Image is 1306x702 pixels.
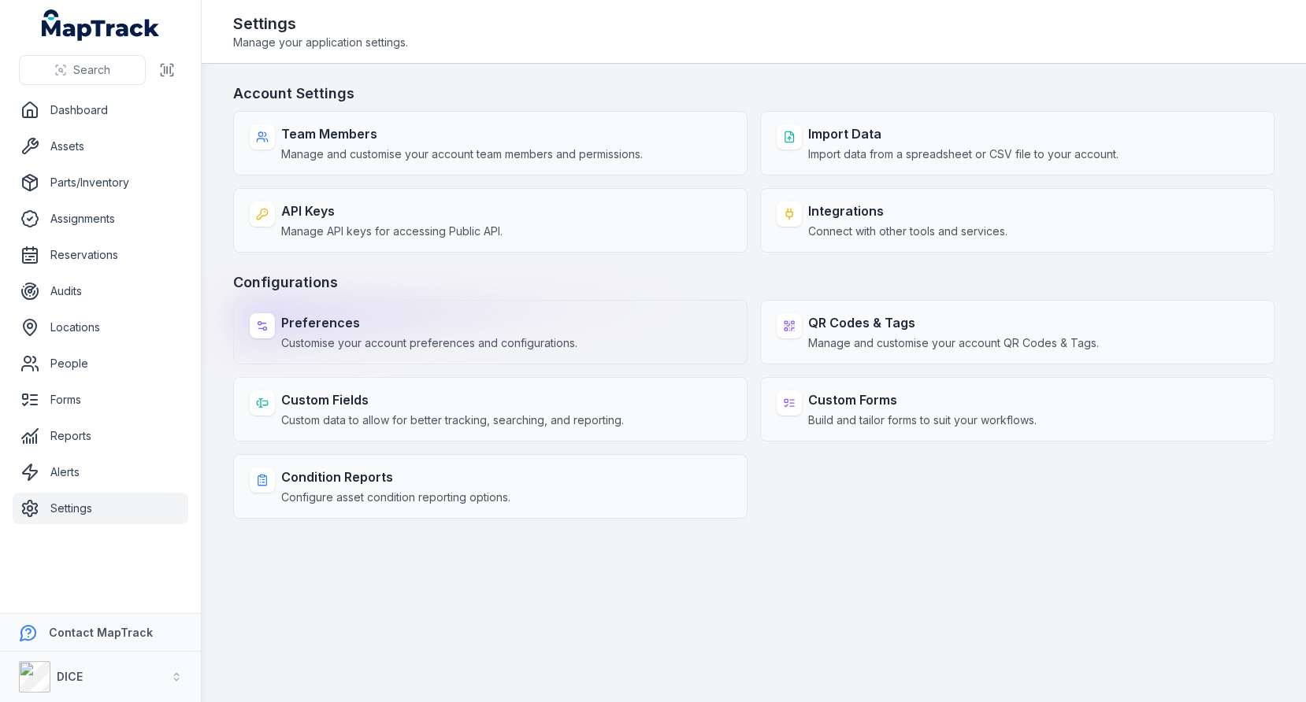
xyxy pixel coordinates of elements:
[57,670,83,683] strong: DICE
[281,146,643,162] span: Manage and customise your account team members and permissions.
[13,131,188,162] a: Assets
[281,313,577,332] strong: Preferences
[281,124,643,143] strong: Team Members
[808,313,1099,332] strong: QR Codes & Tags
[233,454,748,519] a: Condition ReportsConfigure asset condition reporting options.
[281,201,503,220] strong: API Keys
[233,13,408,35] h2: Settings
[808,390,1037,409] strong: Custom Forms
[13,348,188,379] a: People
[73,62,110,78] span: Search
[281,335,577,351] span: Customise your account preferences and configurations.
[233,188,748,253] a: API KeysManage API keys for accessing Public API.
[760,111,1274,175] a: Import DataImport data from a spreadsheet or CSV file to your account.
[19,55,146,85] button: Search
[13,312,188,343] a: Locations
[13,493,188,524] a: Settings
[233,377,748,442] a: Custom FieldsCustom data to allow for better tracking, searching, and reporting.
[13,239,188,271] a: Reservations
[13,275,188,307] a: Audits
[13,384,188,416] a: Forms
[281,490,510,505] span: Configure asset condition reporting options.
[13,456,188,488] a: Alerts
[13,167,188,198] a: Parts/Inventory
[281,412,624,428] span: Custom data to allow for better tracking, searching, and reporting.
[13,94,188,126] a: Dashboard
[233,111,748,175] a: Team MembersManage and customise your account team members and permissions.
[760,377,1274,442] a: Custom FormsBuild and tailor forms to suit your workflows.
[49,626,153,639] strong: Contact MapTrack
[233,272,1274,294] h3: Configurations
[281,390,624,409] strong: Custom Fields
[808,335,1099,351] span: Manage and customise your account QR Codes & Tags.
[233,83,1274,105] h3: Account Settings
[13,420,188,452] a: Reports
[808,146,1119,162] span: Import data from a spreadsheet or CSV file to your account.
[760,188,1274,253] a: IntegrationsConnect with other tools and services.
[233,35,408,50] span: Manage your application settings.
[808,412,1037,428] span: Build and tailor forms to suit your workflows.
[281,467,510,486] strong: Condition Reports
[42,9,160,41] a: MapTrack
[808,201,1007,220] strong: Integrations
[760,300,1274,364] a: QR Codes & TagsManage and customise your account QR Codes & Tags.
[808,124,1119,143] strong: Import Data
[281,224,503,239] span: Manage API keys for accessing Public API.
[13,203,188,235] a: Assignments
[233,300,748,364] a: PreferencesCustomise your account preferences and configurations.
[808,224,1007,239] span: Connect with other tools and services.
